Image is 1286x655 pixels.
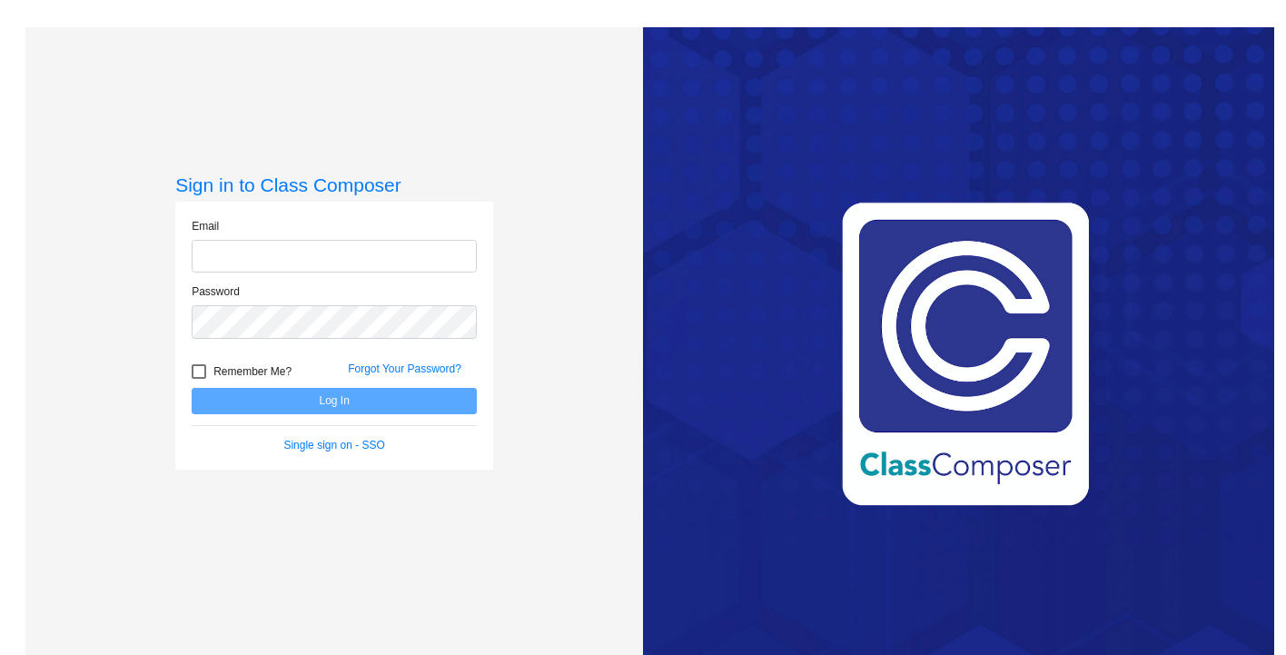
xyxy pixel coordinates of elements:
[192,218,219,234] label: Email
[283,439,384,452] a: Single sign on - SSO
[175,174,493,196] h3: Sign in to Class Composer
[192,283,240,300] label: Password
[192,388,477,414] button: Log In
[348,362,461,375] a: Forgot Your Password?
[213,361,292,382] span: Remember Me?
